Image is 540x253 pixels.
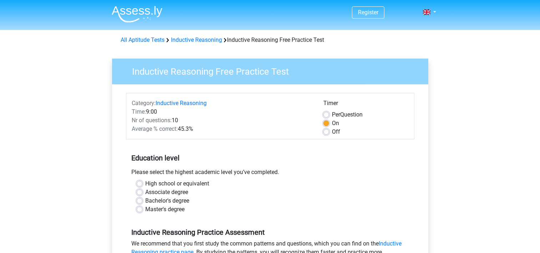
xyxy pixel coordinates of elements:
[332,119,339,128] label: On
[145,188,188,197] label: Associate degree
[171,36,222,43] a: Inductive Reasoning
[132,100,156,106] span: Category:
[332,128,340,136] label: Off
[132,108,146,115] span: Time:
[112,6,162,23] img: Assessly
[126,108,318,116] div: 9:00
[126,116,318,125] div: 10
[123,63,423,77] h3: Inductive Reasoning Free Practice Test
[131,228,409,237] h5: Inductive Reasoning Practice Assessment
[121,36,165,43] a: All Aptitude Tests
[126,168,414,179] div: Please select the highest academic level you’ve completed.
[332,111,340,118] span: Per
[132,125,178,132] span: Average % correct:
[332,110,363,119] label: Question
[156,100,207,106] a: Inductive Reasoning
[145,197,189,205] label: Bachelor's degree
[131,151,409,165] h5: Education level
[118,36,423,44] div: Inductive Reasoning Free Practice Test
[132,117,172,124] span: Nr of questions:
[145,205,185,214] label: Master's degree
[358,9,378,16] a: Register
[126,125,318,133] div: 45.3%
[145,179,209,188] label: High school or equivalent
[323,99,409,110] div: Timer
